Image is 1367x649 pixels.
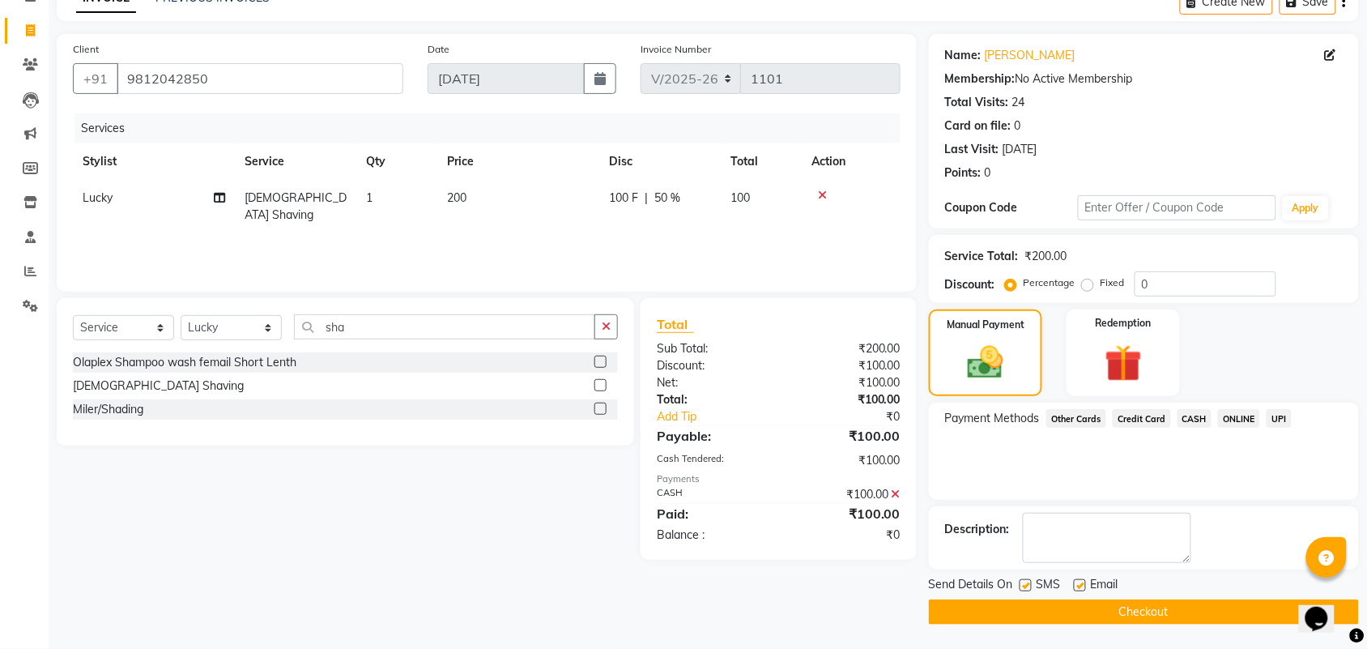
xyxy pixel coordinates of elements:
div: [DATE] [1003,141,1037,158]
button: +91 [73,63,118,94]
span: Lucky [83,190,113,205]
div: Points: [945,164,982,181]
label: Percentage [1024,275,1075,290]
th: Disc [599,143,721,180]
div: ₹100.00 [778,391,913,408]
div: ₹100.00 [778,452,913,469]
th: Price [437,143,599,180]
div: Discount: [645,357,779,374]
div: Services [75,113,913,143]
div: CASH [645,486,779,503]
div: Sub Total: [645,340,779,357]
div: Discount: [945,276,995,293]
span: 1 [366,190,373,205]
span: Credit Card [1113,409,1171,428]
button: Apply [1283,196,1329,220]
div: Description: [945,521,1010,538]
th: Qty [356,143,437,180]
div: Total Visits: [945,94,1009,111]
th: Action [802,143,901,180]
span: [DEMOGRAPHIC_DATA] Shaving [245,190,347,222]
label: Fixed [1101,275,1125,290]
span: | [645,190,648,207]
th: Service [235,143,356,180]
img: _gift.svg [1093,340,1154,386]
input: Search or Scan [294,314,595,339]
span: Total [657,316,694,333]
div: Miler/Shading [73,401,143,418]
button: Checkout [929,600,1359,625]
div: Olaplex Shampoo wash femail Short Lenth [73,354,296,371]
input: Search by Name/Mobile/Email/Code [117,63,403,94]
div: 0 [985,164,991,181]
div: ₹100.00 [778,426,913,446]
div: 0 [1015,117,1021,134]
div: ₹100.00 [778,357,913,374]
div: ₹100.00 [778,504,913,523]
label: Client [73,42,99,57]
div: [DEMOGRAPHIC_DATA] Shaving [73,378,244,395]
div: Coupon Code [945,199,1078,216]
div: Membership: [945,70,1016,88]
label: Manual Payment [947,318,1024,332]
span: CASH [1177,409,1212,428]
div: Name: [945,47,982,64]
div: ₹100.00 [778,374,913,391]
span: ONLINE [1218,409,1260,428]
span: UPI [1267,409,1292,428]
div: Payable: [645,426,779,446]
div: Payments [657,472,901,486]
div: ₹0 [778,527,913,544]
th: Total [721,143,802,180]
th: Stylist [73,143,235,180]
div: ₹200.00 [1025,248,1067,265]
iframe: chat widget [1299,584,1351,633]
span: 100 [730,190,750,205]
label: Invoice Number [641,42,711,57]
div: Card on file: [945,117,1011,134]
div: Service Total: [945,248,1019,265]
label: Redemption [1096,316,1152,331]
span: Email [1091,576,1118,596]
span: SMS [1037,576,1061,596]
span: 100 F [609,190,638,207]
div: Cash Tendered: [645,452,779,469]
div: ₹100.00 [778,486,913,503]
span: Payment Methods [945,410,1040,427]
span: 200 [447,190,466,205]
div: Last Visit: [945,141,999,158]
div: Paid: [645,504,779,523]
img: _cash.svg [956,342,1015,383]
div: Balance : [645,527,779,544]
div: ₹0 [801,408,913,425]
a: Add Tip [645,408,801,425]
input: Enter Offer / Coupon Code [1078,195,1276,220]
a: [PERSON_NAME] [985,47,1075,64]
div: 24 [1012,94,1025,111]
div: No Active Membership [945,70,1343,88]
div: Total: [645,391,779,408]
div: ₹200.00 [778,340,913,357]
label: Date [428,42,449,57]
span: 50 % [654,190,680,207]
span: Other Cards [1046,409,1106,428]
span: Send Details On [929,576,1013,596]
div: Net: [645,374,779,391]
